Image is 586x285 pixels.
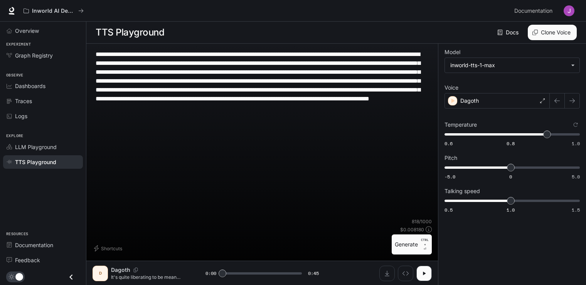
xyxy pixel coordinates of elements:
span: 5.0 [572,173,580,180]
p: Talking speed [445,188,480,194]
a: Documentation [3,238,83,252]
span: 1.5 [572,207,580,213]
span: LLM Playground [15,143,57,151]
button: User avatar [561,3,577,19]
p: Voice [445,85,458,90]
a: Logs [3,109,83,123]
a: Docs [496,25,522,40]
span: Overview [15,27,39,35]
span: 0 [509,173,512,180]
p: Temperature [445,122,477,127]
a: TTS Playground [3,155,83,169]
div: D [94,267,106,280]
p: CTRL + [421,237,429,247]
h1: TTS Playground [96,25,164,40]
p: $ 0.008180 [400,226,424,233]
button: All workspaces [20,3,87,19]
p: Dagoth [460,97,479,105]
span: 1.0 [507,207,515,213]
button: Reset to default [571,120,580,129]
button: Download audio [379,266,395,281]
img: User avatar [564,5,574,16]
a: Documentation [511,3,558,19]
span: Feedback [15,256,40,264]
span: Documentation [15,241,53,249]
a: Dashboards [3,79,83,93]
a: Graph Registry [3,49,83,62]
p: Inworld AI Demos [32,8,75,14]
span: 1.0 [572,140,580,147]
span: Documentation [514,6,552,16]
span: 0.5 [445,207,453,213]
span: 0.6 [445,140,453,147]
span: 0.8 [507,140,515,147]
p: It's quite liberating to be mean online and [PERSON_NAME] has incentivized it, I'm an overachieve... [111,274,187,280]
div: inworld-tts-1-max [445,58,579,73]
span: Logs [15,112,27,120]
div: inworld-tts-1-max [450,61,567,69]
button: Clone Voice [528,25,577,40]
a: LLM Playground [3,140,83,154]
p: Model [445,49,460,55]
a: Traces [3,94,83,108]
button: Shortcuts [93,242,125,254]
span: Graph Registry [15,51,53,59]
span: Dashboards [15,82,45,90]
span: Traces [15,97,32,105]
span: Dark mode toggle [15,272,23,281]
p: 818 / 1000 [412,218,432,225]
a: Feedback [3,253,83,267]
button: Close drawer [62,269,80,285]
span: -5.0 [445,173,455,180]
span: TTS Playground [15,158,56,166]
span: 0:00 [205,270,216,277]
span: 0:45 [308,270,319,277]
p: Pitch [445,155,457,161]
p: Dagoth [111,266,130,274]
button: Copy Voice ID [130,268,141,272]
a: Overview [3,24,83,37]
p: ⏎ [421,237,429,251]
button: GenerateCTRL +⏎ [392,234,432,254]
button: Inspect [398,266,413,281]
